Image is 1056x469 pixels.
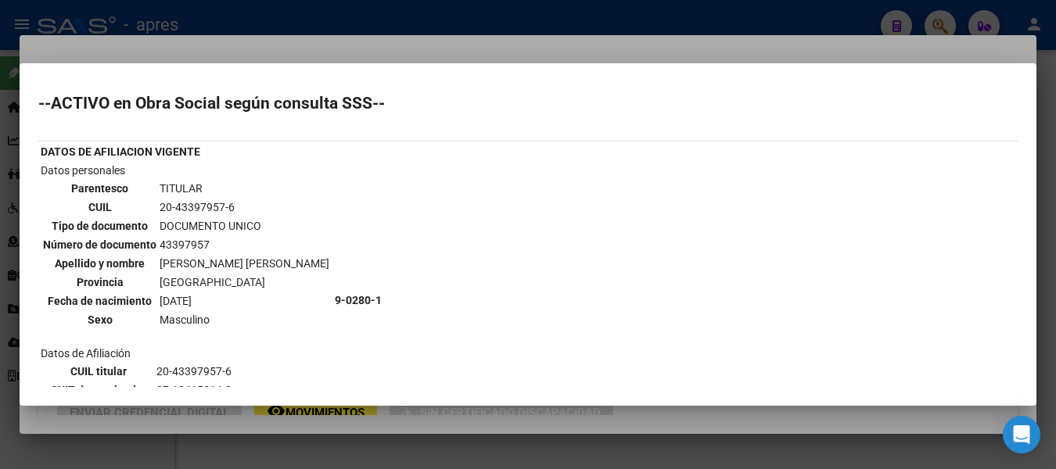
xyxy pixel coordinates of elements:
[335,294,382,306] b: 9-0280-1
[42,292,157,310] th: Fecha de nacimiento
[42,363,154,380] th: CUIL titular
[1003,416,1040,453] div: Open Intercom Messenger
[38,95,1018,111] h2: --ACTIVO en Obra Social según consulta SSS--
[159,236,330,253] td: 43397957
[42,255,157,272] th: Apellido y nombre
[42,311,157,328] th: Sexo
[159,311,330,328] td: Masculino
[156,381,300,399] td: 27-18415214-8
[42,199,157,216] th: CUIL
[42,381,154,399] th: CUIT de empleador
[156,363,300,380] td: 20-43397957-6
[159,274,330,291] td: [GEOGRAPHIC_DATA]
[42,236,157,253] th: Número de documento
[159,180,330,197] td: TITULAR
[42,274,157,291] th: Provincia
[40,162,332,439] td: Datos personales Datos de Afiliación
[42,217,157,234] th: Tipo de documento
[159,255,330,272] td: [PERSON_NAME] [PERSON_NAME]
[41,145,200,158] b: DATOS DE AFILIACION VIGENTE
[159,199,330,216] td: 20-43397957-6
[159,217,330,234] td: DOCUMENTO UNICO
[42,180,157,197] th: Parentesco
[159,292,330,310] td: [DATE]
